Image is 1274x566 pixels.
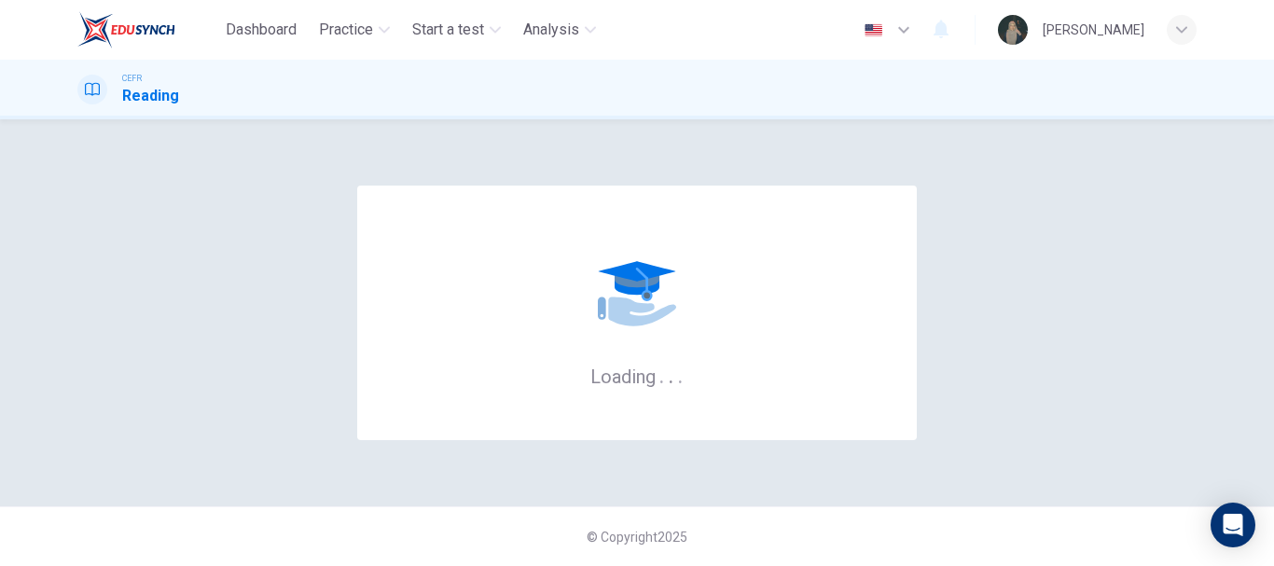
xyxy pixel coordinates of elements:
button: Analysis [516,13,603,47]
div: Open Intercom Messenger [1211,503,1255,547]
h6: . [677,359,684,390]
img: EduSynch logo [77,11,175,48]
h6: Loading [590,364,684,388]
span: Practice [319,19,373,41]
h6: . [658,359,665,390]
img: Profile picture [998,15,1028,45]
span: Analysis [523,19,579,41]
span: CEFR [122,72,142,85]
span: © Copyright 2025 [587,530,687,545]
a: EduSynch logo [77,11,218,48]
h6: . [668,359,674,390]
button: Dashboard [218,13,304,47]
span: Dashboard [226,19,297,41]
button: Start a test [405,13,508,47]
div: [PERSON_NAME] [1043,19,1144,41]
span: Start a test [412,19,484,41]
h1: Reading [122,85,179,107]
img: en [862,23,885,37]
button: Practice [312,13,397,47]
